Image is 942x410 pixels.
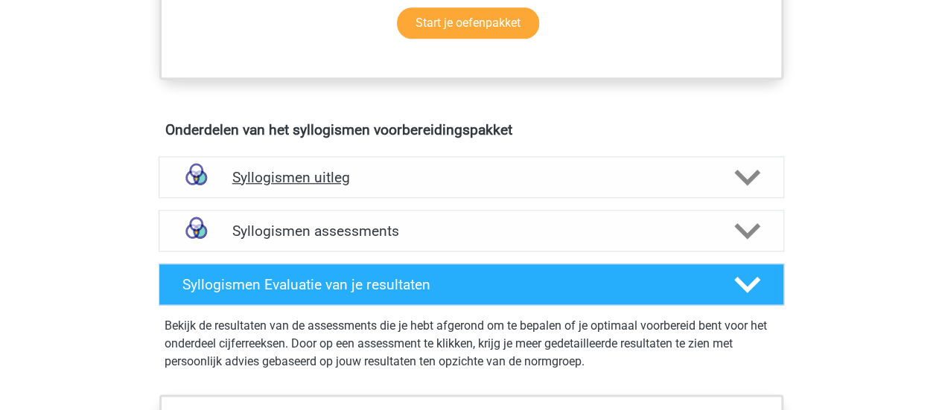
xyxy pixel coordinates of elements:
[165,317,778,371] p: Bekijk de resultaten van de assessments die je hebt afgerond om te bepalen of je optimaal voorber...
[153,263,790,305] a: Syllogismen Evaluatie van je resultaten
[182,276,710,293] h4: Syllogismen Evaluatie van je resultaten
[153,156,790,198] a: uitleg Syllogismen uitleg
[153,210,790,252] a: assessments Syllogismen assessments
[177,158,215,196] img: syllogismen uitleg
[232,222,710,240] h4: Syllogismen assessments
[232,169,710,186] h4: Syllogismen uitleg
[165,121,777,138] h4: Onderdelen van het syllogismen voorbereidingspakket
[397,7,539,39] a: Start je oefenpakket
[177,212,215,250] img: syllogismen assessments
